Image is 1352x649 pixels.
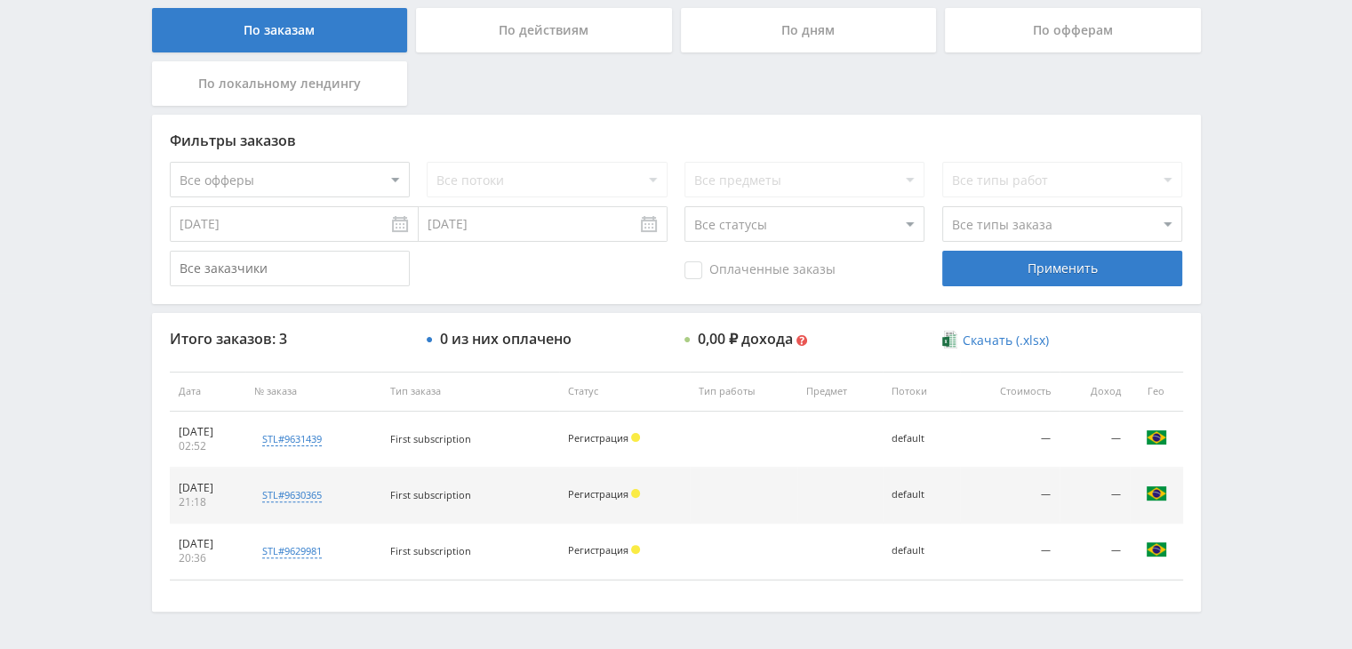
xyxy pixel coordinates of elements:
[960,524,1060,580] td: —
[416,8,672,52] div: По действиям
[262,432,322,446] div: stl#9631439
[631,433,640,442] span: Холд
[262,488,322,502] div: stl#9630365
[797,372,883,412] th: Предмет
[179,425,237,439] div: [DATE]
[942,251,1182,286] div: Применить
[170,132,1183,148] div: Фильтры заказов
[568,543,628,557] span: Регистрация
[390,488,471,501] span: First subscription
[1060,524,1130,580] td: —
[945,8,1201,52] div: По офферам
[1060,372,1130,412] th: Доход
[1146,427,1167,448] img: bra.png
[883,372,960,412] th: Потоки
[179,551,237,565] div: 20:36
[1146,539,1167,560] img: bra.png
[684,261,836,279] span: Оплаченные заказы
[568,431,628,445] span: Регистрация
[690,372,797,412] th: Тип работы
[631,545,640,554] span: Холд
[179,439,237,453] div: 02:52
[170,331,410,347] div: Итого заказов: 3
[179,495,237,509] div: 21:18
[152,8,408,52] div: По заказам
[568,487,628,501] span: Регистрация
[698,331,793,347] div: 0,00 ₽ дохода
[440,331,572,347] div: 0 из них оплачено
[179,481,237,495] div: [DATE]
[631,489,640,498] span: Холд
[390,432,471,445] span: First subscription
[179,537,237,551] div: [DATE]
[170,372,246,412] th: Дата
[1146,483,1167,504] img: bra.png
[381,372,559,412] th: Тип заказа
[681,8,937,52] div: По дням
[245,372,381,412] th: № заказа
[390,544,471,557] span: First subscription
[960,412,1060,468] td: —
[960,372,1060,412] th: Стоимость
[942,332,1049,349] a: Скачать (.xlsx)
[892,545,951,557] div: default
[170,251,410,286] input: Все заказчики
[960,468,1060,524] td: —
[963,333,1049,348] span: Скачать (.xlsx)
[892,433,951,445] div: default
[1060,468,1130,524] td: —
[262,544,322,558] div: stl#9629981
[559,372,690,412] th: Статус
[1130,372,1183,412] th: Гео
[942,331,957,349] img: xlsx
[1060,412,1130,468] td: —
[152,61,408,106] div: По локальному лендингу
[892,489,951,501] div: default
